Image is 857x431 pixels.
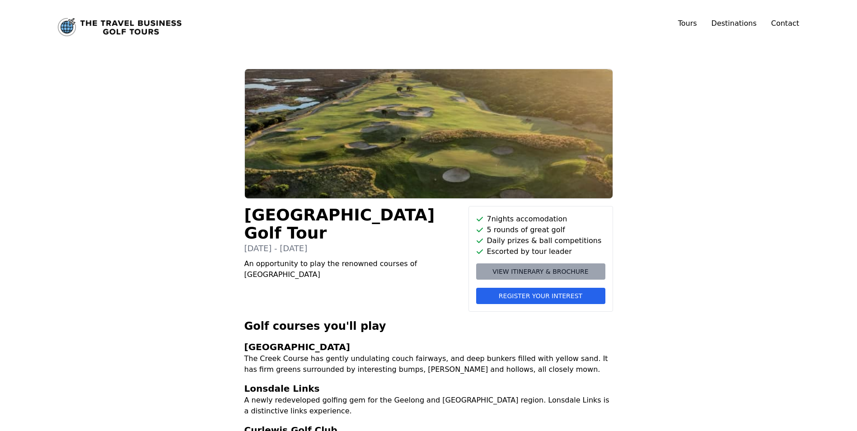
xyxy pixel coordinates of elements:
button: Register your interest [476,288,605,304]
li: 7 nights accomodation [476,214,605,225]
li: 5 rounds of great golf [476,225,605,235]
h3: Lonsdale Links [244,382,613,395]
p: A newly redeveloped golfing gem for the Geelong and [GEOGRAPHIC_DATA] region. Lonsdale Links is a... [244,395,613,417]
a: Tours [678,19,697,28]
a: Link to home page [58,18,182,36]
span: Register your interest [499,291,582,300]
a: Destinations [712,19,757,28]
h2: Golf courses you'll play [244,319,613,333]
li: Escorted by tour leader [476,246,605,257]
li: Daily prizes & ball competitions [476,235,605,246]
a: View itinerary & brochure [476,263,605,280]
p: An opportunity to play the renowned courses of [GEOGRAPHIC_DATA] [244,258,461,280]
img: The Travel Business Golf Tours logo [58,18,182,36]
h3: [GEOGRAPHIC_DATA] [244,341,613,353]
p: The Creek Course has gently undulating couch fairways, and deep bunkers filled with yellow sand. ... [244,353,613,375]
h1: [GEOGRAPHIC_DATA] Golf Tour [244,206,461,242]
a: Contact [771,18,799,29]
span: View itinerary & brochure [492,267,588,276]
p: [DATE] - [DATE] [244,242,461,255]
